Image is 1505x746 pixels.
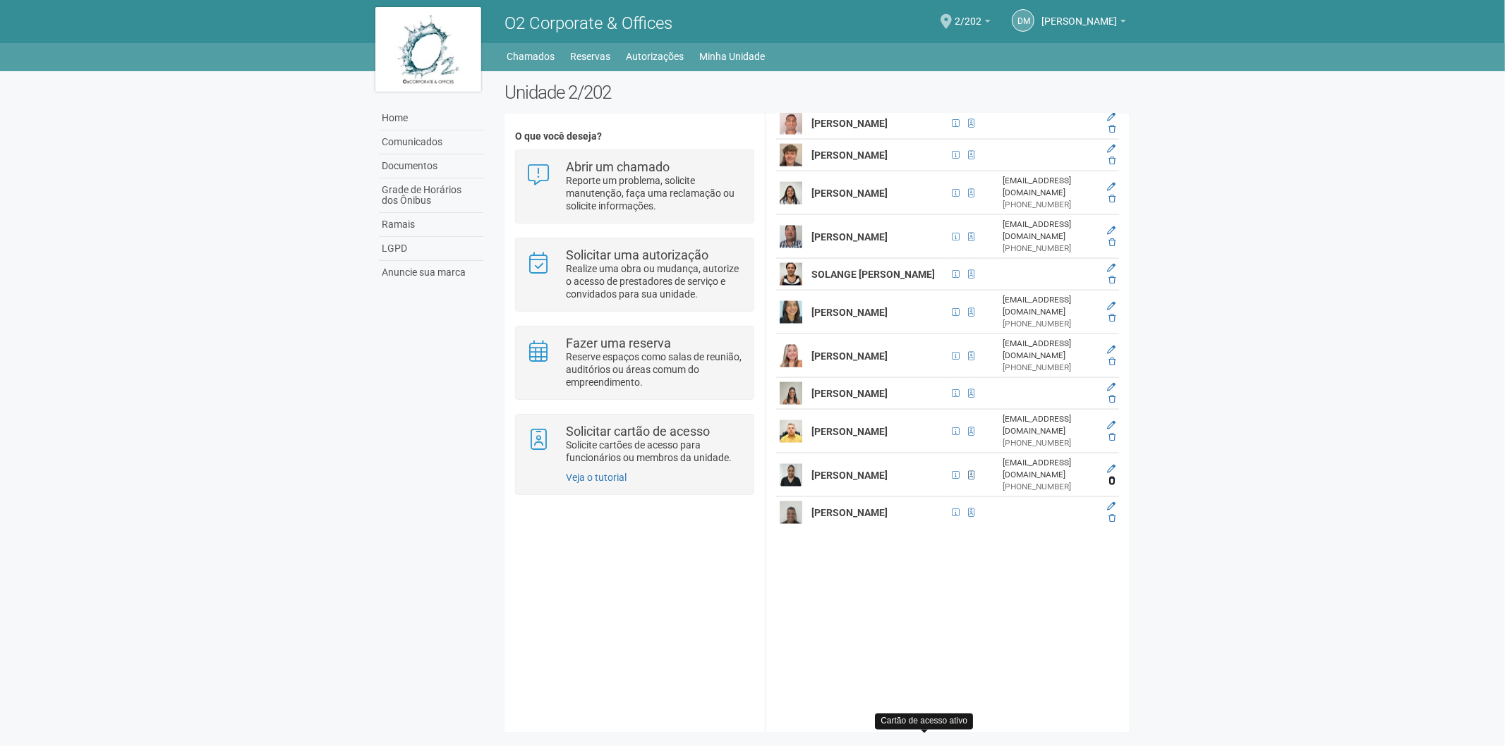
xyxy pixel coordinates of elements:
[1108,432,1116,442] a: Excluir membro
[379,213,483,237] a: Ramais
[1003,437,1099,449] div: [PHONE_NUMBER]
[1107,144,1116,154] a: Editar membro
[780,301,802,324] img: user.png
[1107,464,1116,474] a: Editar membro
[1107,263,1116,273] a: Editar membro
[627,47,684,66] a: Autorizações
[379,106,483,130] a: Home
[1108,124,1116,134] a: Excluir membro
[811,470,888,481] strong: [PERSON_NAME]
[566,174,743,212] p: Reporte um problema, solicite manutenção, faça uma reclamação ou solicite informações.
[566,262,743,300] p: Realize uma obra ou mudança, autorize o acesso de prestadores de serviço e convidados para sua un...
[1003,457,1099,481] div: [EMAIL_ADDRESS][DOMAIN_NAME]
[811,188,888,199] strong: [PERSON_NAME]
[1003,175,1099,199] div: [EMAIL_ADDRESS][DOMAIN_NAME]
[1107,382,1116,392] a: Editar membro
[1003,362,1099,374] div: [PHONE_NUMBER]
[379,261,483,284] a: Anuncie sua marca
[379,154,483,178] a: Documentos
[811,269,935,280] strong: SOLANGE [PERSON_NAME]
[1108,313,1116,323] a: Excluir membro
[780,382,802,405] img: user.png
[1108,275,1116,285] a: Excluir membro
[1108,394,1116,404] a: Excluir membro
[700,47,766,66] a: Minha Unidade
[379,237,483,261] a: LGPD
[526,161,743,212] a: Abrir um chamado Reporte um problema, solicite manutenção, faça uma reclamação ou solicite inform...
[1003,243,1099,255] div: [PHONE_NUMBER]
[1108,194,1116,204] a: Excluir membro
[504,82,1130,103] h2: Unidade 2/202
[811,388,888,399] strong: [PERSON_NAME]
[811,307,888,318] strong: [PERSON_NAME]
[1107,345,1116,355] a: Editar membro
[780,501,802,524] img: user.png
[780,182,802,204] img: user.png
[1108,357,1116,367] a: Excluir membro
[1041,18,1126,29] a: [PERSON_NAME]
[1107,501,1116,511] a: Editar membro
[1108,513,1116,523] a: Excluir membro
[507,47,555,66] a: Chamados
[504,13,672,33] span: O2 Corporate & Offices
[780,420,802,443] img: user.png
[566,472,627,483] a: Veja o tutorial
[379,178,483,213] a: Grade de Horários dos Ônibus
[1107,182,1116,192] a: Editar membro
[1012,9,1034,32] a: DM
[1003,219,1099,243] div: [EMAIL_ADDRESS][DOMAIN_NAME]
[811,149,888,161] strong: [PERSON_NAME]
[566,424,710,439] strong: Solicitar cartão de acesso
[780,464,802,487] img: user.png
[955,18,991,29] a: 2/202
[566,439,743,464] p: Solicite cartões de acesso para funcionários ou membros da unidade.
[566,350,743,389] p: Reserve espaços como salas de reunião, auditórios ou áreas comum do empreendimento.
[526,337,743,389] a: Fazer uma reserva Reserve espaços como salas de reunião, auditórios ou áreas comum do empreendime...
[1041,2,1117,27] span: DIEGO MEDEIROS
[1003,413,1099,437] div: [EMAIL_ADDRESS][DOMAIN_NAME]
[566,159,670,174] strong: Abrir um chamado
[526,425,743,464] a: Solicitar cartão de acesso Solicite cartões de acesso para funcionários ou membros da unidade.
[566,336,671,350] strong: Fazer uma reserva
[780,345,802,367] img: user.png
[1107,226,1116,236] a: Editar membro
[875,714,973,730] div: Cartão de acesso ativo
[811,350,888,362] strong: [PERSON_NAME]
[1107,420,1116,430] a: Editar membro
[1108,238,1116,247] a: Excluir membro
[1003,338,1099,362] div: [EMAIL_ADDRESS][DOMAIN_NAME]
[375,7,481,92] img: logo.jpg
[515,131,754,142] h4: O que você deseja?
[566,247,708,262] strong: Solicitar uma autorização
[955,2,981,27] span: 2/202
[571,47,611,66] a: Reservas
[1107,301,1116,311] a: Editar membro
[526,249,743,300] a: Solicitar uma autorização Realize uma obra ou mudança, autorize o acesso de prestadores de serviç...
[1003,318,1099,330] div: [PHONE_NUMBER]
[1107,112,1116,122] a: Editar membro
[1003,294,1099,318] div: [EMAIL_ADDRESS][DOMAIN_NAME]
[780,226,802,248] img: user.png
[780,144,802,166] img: user.png
[1003,199,1099,211] div: [PHONE_NUMBER]
[1003,481,1099,493] div: [PHONE_NUMBER]
[1108,476,1116,486] a: Excluir membro
[811,231,888,243] strong: [PERSON_NAME]
[780,112,802,135] img: user.png
[811,118,888,129] strong: [PERSON_NAME]
[1108,156,1116,166] a: Excluir membro
[811,507,888,518] strong: [PERSON_NAME]
[379,130,483,154] a: Comunicados
[811,426,888,437] strong: [PERSON_NAME]
[780,263,802,286] img: user.png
